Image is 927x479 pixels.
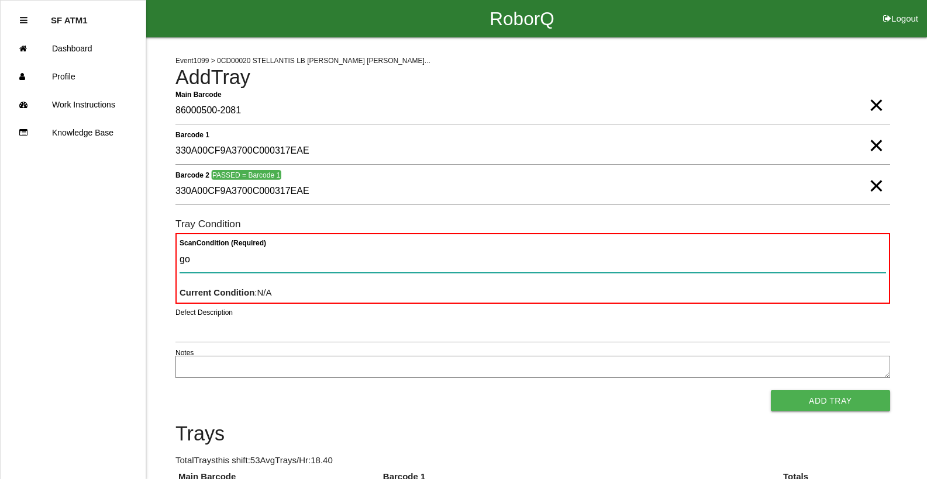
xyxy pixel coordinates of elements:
[51,6,88,25] p: SF ATM1
[175,423,890,445] h4: Trays
[869,162,884,186] span: Clear Input
[175,57,430,65] span: Event 1099 > 0CD00020 STELLANTIS LB [PERSON_NAME] [PERSON_NAME]...
[180,287,272,297] span: : N/A
[175,218,890,230] h6: Tray Condition
[869,122,884,145] span: Clear Input
[175,348,194,358] label: Notes
[175,171,209,179] b: Barcode 2
[1,119,146,147] a: Knowledge Base
[211,170,281,180] span: PASSED = Barcode 1
[1,34,146,63] a: Dashboard
[20,6,27,34] div: Close
[771,390,890,411] button: Add Tray
[1,91,146,119] a: Work Instructions
[180,287,254,297] b: Current Condition
[869,82,884,105] span: Clear Input
[175,67,890,89] h4: Add Tray
[175,98,890,124] input: Required
[175,307,233,318] label: Defect Description
[175,130,209,138] b: Barcode 1
[175,454,890,467] p: Total Trays this shift: 53 Avg Trays /Hr: 18.40
[180,239,266,247] b: Scan Condition (Required)
[175,90,222,98] b: Main Barcode
[1,63,146,91] a: Profile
